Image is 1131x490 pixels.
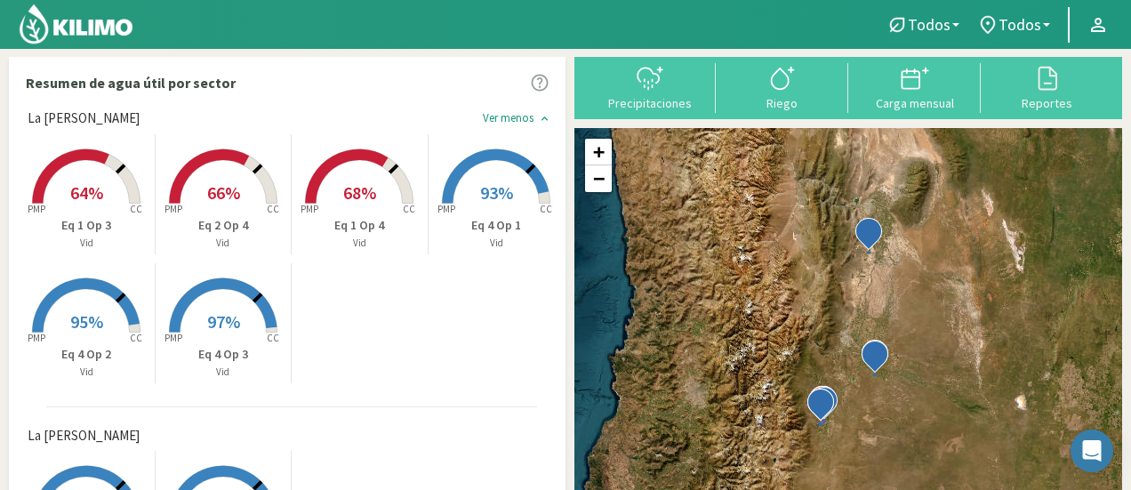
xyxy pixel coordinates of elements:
p: Eq 1 Op 3 [19,216,155,235]
tspan: CC [131,203,143,215]
img: Kilimo [18,3,134,45]
tspan: PMP [28,332,45,344]
span: 93% [480,181,513,204]
span: Ver menos [483,110,533,125]
span: Todos [999,15,1041,34]
span: Todos [908,15,951,34]
a: Zoom out [585,165,612,192]
p: Vid [156,365,292,380]
p: Eq 4 Op 1 [429,216,565,235]
p: Resumen de agua útil por sector [26,72,236,93]
p: Vid [156,236,292,251]
tspan: CC [404,203,416,215]
p: Eq 4 Op 2 [19,345,155,364]
tspan: CC [541,203,553,215]
p: Vid [19,236,155,251]
p: Vid [19,365,155,380]
span: La [PERSON_NAME] [28,108,140,129]
tspan: PMP [28,203,45,215]
span: 64% [70,181,103,204]
tspan: PMP [164,332,182,344]
span: 97% [207,310,240,333]
div: Open Intercom Messenger [1071,430,1113,472]
p: Vid [429,236,565,251]
p: Eq 2 Op 4 [156,216,292,235]
tspan: CC [131,332,143,344]
div: Precipitaciones [589,97,710,109]
span: 68% [343,181,376,204]
p: Vid [292,236,428,251]
span: 95% [70,310,103,333]
tspan: CC [267,332,279,344]
button: Precipitaciones [583,63,716,110]
div: Riego [721,97,843,109]
tspan: PMP [164,203,182,215]
button: Riego [716,63,848,110]
tspan: CC [267,203,279,215]
p: Eq 1 Op 4 [292,216,428,235]
p: Eq 4 Op 3 [156,345,292,364]
tspan: PMP [437,203,455,215]
div: Carga mensual [854,97,975,109]
div: keyboard_arrow_down [538,112,551,125]
button: Reportes [981,63,1113,110]
span: La [PERSON_NAME] [28,426,140,446]
tspan: PMP [301,203,318,215]
button: Carga mensual [848,63,981,110]
div: Reportes [986,97,1108,109]
span: 66% [207,181,240,204]
a: Zoom in [585,139,612,165]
